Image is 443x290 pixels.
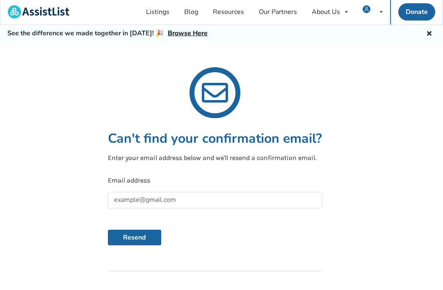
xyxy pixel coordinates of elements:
a: Browse Here [168,29,208,38]
input: example@gmail.com [108,192,322,208]
p: Email address [108,176,322,185]
h1: Can't find your confirmation email? [108,130,322,147]
button: Resend [108,230,161,245]
a: Donate [398,3,435,21]
p: Enter your email address below and we'll resend a confirmation email. [108,153,322,163]
img: assistlist-logo [8,5,69,18]
div: About Us [312,9,340,15]
h5: See the difference we made together in [DATE]! 🎉 [7,29,208,38]
img: user icon [363,5,370,13]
